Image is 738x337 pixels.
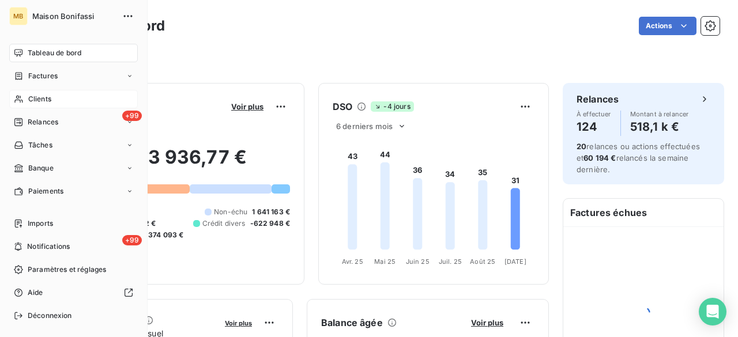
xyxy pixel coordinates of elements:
a: Aide [9,283,138,302]
span: À effectuer [577,111,611,118]
span: Voir plus [225,319,252,327]
span: -374 093 € [145,230,184,240]
span: Tâches [28,140,52,150]
span: Montant à relancer [630,111,689,118]
div: Open Intercom Messenger [699,298,726,325]
span: 1 641 163 € [252,207,290,217]
span: Voir plus [231,102,263,111]
tspan: Juin 25 [406,258,430,266]
span: Imports [28,218,53,229]
span: Clients [28,94,51,104]
span: Voir plus [471,318,503,327]
span: -622 948 € [250,218,291,229]
span: Paramètres et réglages [28,264,106,275]
h4: 518,1 k € [630,118,689,136]
tspan: Juil. 25 [439,258,462,266]
tspan: [DATE] [504,258,526,266]
button: Voir plus [468,317,507,328]
span: +99 [122,235,142,245]
h6: Balance âgée [321,316,383,330]
span: Crédit divers [202,218,246,229]
span: Factures [28,71,58,81]
span: Relances [28,117,58,127]
span: Paiements [28,186,63,196]
h6: Factures échues [563,199,724,226]
span: 20 [577,142,586,151]
tspan: Avr. 25 [342,258,363,266]
span: 60 194 € [583,153,616,162]
h4: 124 [577,118,611,136]
h6: DSO [333,100,352,113]
span: relances ou actions effectuées et relancés la semaine dernière. [577,142,700,174]
button: Voir plus [228,101,267,112]
div: MB [9,7,28,25]
button: Actions [639,17,696,35]
span: 6 derniers mois [336,122,393,131]
tspan: Mai 25 [374,258,396,266]
button: Voir plus [221,317,255,328]
span: Aide [28,287,43,298]
h2: 2 473 936,77 € [65,146,290,180]
span: Banque [28,163,54,173]
span: Maison Bonifassi [32,12,115,21]
tspan: Août 25 [470,258,495,266]
span: +99 [122,111,142,121]
span: Déconnexion [28,311,72,321]
span: Notifications [27,241,70,252]
span: Tableau de bord [28,48,81,58]
span: -4 jours [371,101,413,112]
span: Non-échu [214,207,247,217]
h6: Relances [577,92,619,106]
